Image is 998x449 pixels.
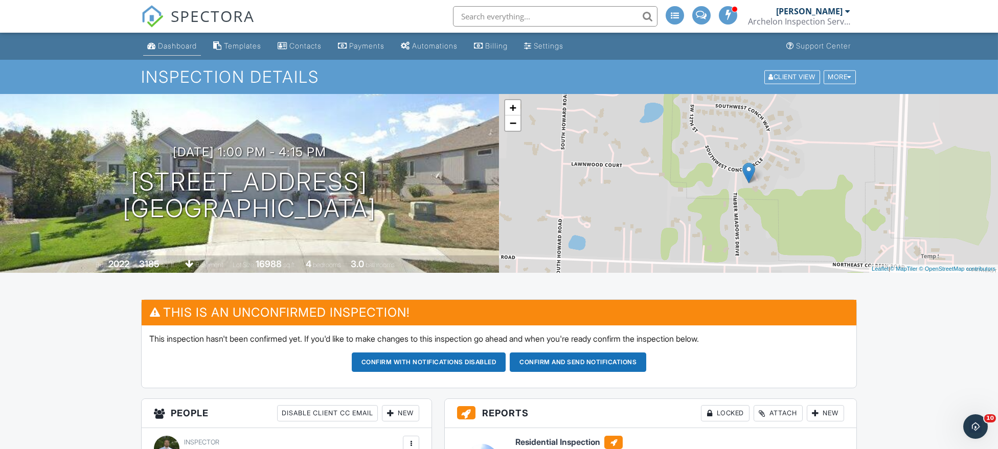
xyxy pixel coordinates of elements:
[123,169,376,223] h1: [STREET_ADDRESS] [GEOGRAPHIC_DATA]
[306,258,312,269] div: 4
[505,100,520,115] a: Zoom in
[445,399,856,428] h3: Reports
[510,352,646,372] button: Confirm and send notifications
[515,436,684,449] h6: Residential Inspection
[352,352,506,372] button: Confirm with notifications disabled
[807,405,844,421] div: New
[96,261,107,269] span: Built
[141,5,164,28] img: The Best Home Inspection Software - Spectora
[256,258,282,269] div: 16988
[782,37,855,56] a: Support Center
[149,333,849,344] p: This inspection hasn't been confirmed yet. If you'd like to make changes to this inspection go ah...
[763,73,823,80] a: Client View
[520,37,568,56] a: Settings
[776,6,843,16] div: [PERSON_NAME]
[534,41,563,50] div: Settings
[142,300,856,325] h3: This is an Unconfirmed Inspection!
[209,37,265,56] a: Templates
[184,438,219,446] span: Inspector
[171,5,255,27] span: SPECTORA
[143,37,201,56] a: Dashboard
[334,37,389,56] a: Payments
[233,261,255,269] span: Lot Size
[796,41,851,50] div: Support Center
[313,261,342,269] span: bedrooms
[869,265,998,273] div: |
[274,37,326,56] a: Contacts
[366,261,395,269] span: bathrooms
[890,266,918,272] a: © MapTiler
[224,41,261,50] div: Templates
[141,68,857,86] h1: Inspection Details
[485,41,508,50] div: Billing
[141,14,255,35] a: SPECTORA
[140,258,160,269] div: 3185
[162,261,176,269] span: sq. ft.
[470,37,512,56] a: Billing
[984,414,996,422] span: 10
[764,70,820,84] div: Client View
[397,37,462,56] a: Automations (Basic)
[382,405,419,421] div: New
[173,145,326,159] h3: [DATE] 1:00 pm - 4:15 pm
[919,266,995,272] a: © OpenStreetMap contributors
[872,266,889,272] a: Leaflet
[963,414,988,439] iframe: Intercom live chat
[277,405,378,421] div: Disable Client CC Email
[505,115,520,131] a: Zoom out
[701,405,750,421] div: Locked
[284,261,297,269] span: sq.ft.
[754,405,803,421] div: Attach
[196,261,223,269] span: basement
[453,6,657,27] input: Search everything...
[109,258,130,269] div: 2022
[142,399,432,428] h3: People
[289,41,322,50] div: Contacts
[351,258,365,269] div: 3.0
[748,16,850,27] div: Archelon Inspection Service
[158,41,197,50] div: Dashboard
[412,41,458,50] div: Automations
[349,41,384,50] div: Payments
[824,70,856,84] div: More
